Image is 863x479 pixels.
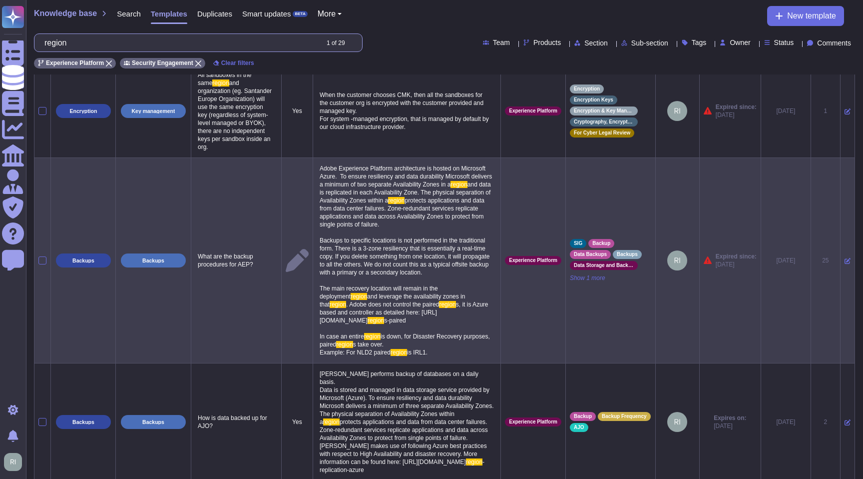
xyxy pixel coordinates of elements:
img: user [667,250,687,270]
span: . Adobe does not control the paired [346,301,439,308]
span: Backups [617,252,638,257]
div: [DATE] [765,418,807,426]
span: Experience Platform [46,60,104,66]
p: Yes [286,107,309,115]
span: Backup [574,414,592,419]
img: user [667,101,687,121]
p: Backups [142,419,164,425]
span: Show 1 more [570,274,651,282]
span: More [318,10,336,18]
button: New template [767,6,844,26]
span: and data is replicated in each Availability Zone. The physical separation of Availability Zones w... [320,181,492,204]
span: Expires on: [714,414,746,422]
span: Cryptography, Encryption & Key Management [574,119,634,124]
span: Team [493,39,510,46]
span: Duplicates [197,10,232,17]
span: region [330,301,346,308]
span: Smart updates [242,10,291,17]
span: s-paired In case an entire [320,317,408,340]
span: s take over. Example: For NLD2 paired [320,341,391,356]
span: region [323,418,340,425]
span: Expired since: [716,252,757,260]
span: region [439,301,455,308]
button: More [318,10,342,18]
p: How is data backed up for AJO? [195,411,277,432]
span: region [351,293,367,300]
span: Backup [592,241,610,246]
p: When the customer chooses CMK, then all the sandboxes for the customer org is encrypted with the ... [317,88,496,133]
span: Backup Frequency [602,414,646,419]
span: region [466,458,482,465]
span: and organization (eg. Santander Europe Organization) will use the same encryption key (regardless... [198,79,273,150]
span: Products [533,39,561,46]
span: Experience Platform [509,419,557,424]
p: Backups [142,258,164,263]
span: protects applications and data from data center failures. Zone-redundant services replicate appli... [320,418,489,465]
span: [DATE] [716,111,757,119]
span: Expired since: [716,103,757,111]
span: Encryption Keys [574,97,613,102]
span: and leverage the availability zones in that [320,293,467,308]
span: Data Backups [574,252,607,257]
span: Comments [817,39,851,46]
span: region [336,341,353,348]
span: protects applications and data from data center failures. Zone-redundant services replicate appli... [320,197,491,300]
span: Owner [730,39,750,46]
div: 2 [815,418,836,426]
span: Knowledge base [34,9,97,17]
span: region [450,181,467,188]
span: region [388,197,405,204]
span: Encryption [574,86,600,91]
p: Backups [72,419,94,425]
span: Experience Platform [509,108,557,113]
p: Encryption [70,108,97,114]
span: region [391,349,407,356]
img: user [667,412,687,432]
p: Backups [72,258,94,263]
span: Search [117,10,141,17]
div: 1 [815,107,836,115]
span: -replication-azure [320,458,484,473]
span: is IRL1. [407,349,428,356]
p: Key management [132,108,175,114]
div: BETA [293,11,307,17]
span: is down, for Disaster Recovery purposes, paired [320,333,491,348]
span: s, it is Azure based and controller as detailed here: [URL][DOMAIN_NAME] [320,301,490,324]
span: [PERSON_NAME] performs backup of databases on a daily basis. Data is stored and managed in data s... [320,370,494,425]
input: Search by keywords [39,34,318,51]
span: Experience Platform [509,258,557,263]
span: Security Engagement [132,60,193,66]
span: Adobe Experience Platform architecture is hosted on Microsoft Azure. To ensure resiliency and dat... [320,165,494,188]
div: [DATE] [765,107,807,115]
span: All sandboxes in the same [198,71,253,86]
span: New template [787,12,836,20]
span: region [368,317,384,324]
span: Data Storage and Backup [574,263,634,268]
span: Clear filters [221,60,254,66]
button: user [2,451,29,473]
div: 25 [815,256,836,264]
div: 1 of 29 [327,40,345,46]
p: What are the backup procedures for AEP? [195,250,277,271]
span: [DATE] [714,422,746,430]
span: Sub-section [631,39,668,46]
p: Yes [286,418,309,426]
span: region [364,333,381,340]
span: Templates [151,10,187,17]
span: AJO [574,425,584,430]
img: user [4,453,22,471]
span: Status [774,39,794,46]
span: region [212,79,229,86]
span: Section [584,39,608,46]
span: Encryption & Key Management [574,108,634,113]
span: Tags [692,39,707,46]
div: [DATE] [765,256,807,264]
span: SIG [574,241,582,246]
span: For Cyber Legal Review [574,130,630,135]
span: [DATE] [716,260,757,268]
